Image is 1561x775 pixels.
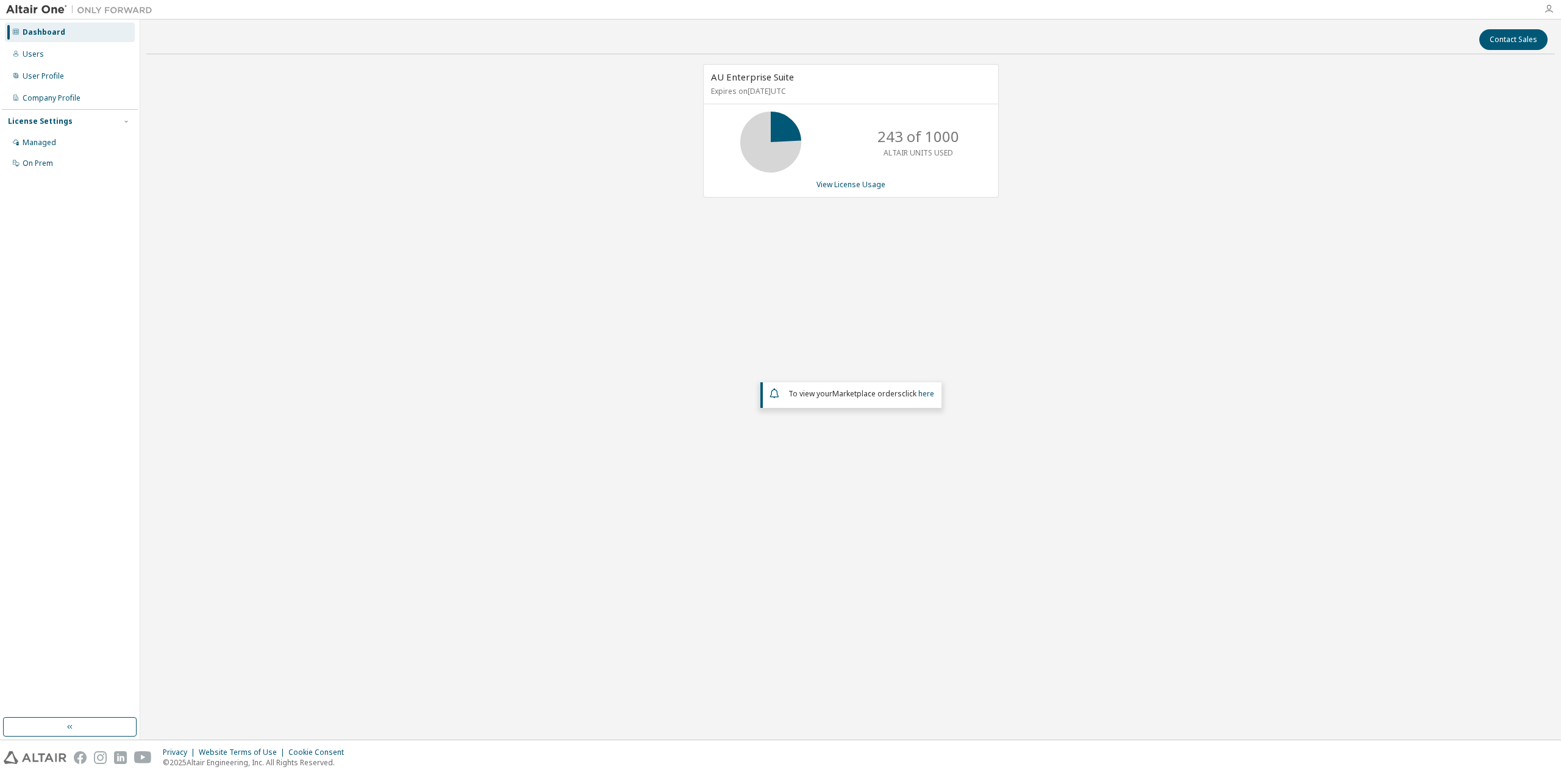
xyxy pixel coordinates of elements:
div: User Profile [23,71,64,81]
div: License Settings [8,116,73,126]
img: youtube.svg [134,751,152,764]
img: facebook.svg [74,751,87,764]
div: Managed [23,138,56,148]
img: instagram.svg [94,751,107,764]
p: Expires on [DATE] UTC [711,86,988,96]
p: ALTAIR UNITS USED [884,148,953,158]
img: altair_logo.svg [4,751,66,764]
a: here [918,388,934,399]
a: View License Usage [816,179,885,190]
div: Website Terms of Use [199,748,288,757]
div: Company Profile [23,93,80,103]
p: © 2025 Altair Engineering, Inc. All Rights Reserved. [163,757,351,768]
div: Users [23,49,44,59]
span: AU Enterprise Suite [711,71,794,83]
button: Contact Sales [1479,29,1548,50]
span: To view your click [788,388,934,399]
p: 243 of 1000 [877,126,959,147]
div: Dashboard [23,27,65,37]
img: Altair One [6,4,159,16]
div: Cookie Consent [288,748,351,757]
img: linkedin.svg [114,751,127,764]
em: Marketplace orders [832,388,902,399]
div: On Prem [23,159,53,168]
div: Privacy [163,748,199,757]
